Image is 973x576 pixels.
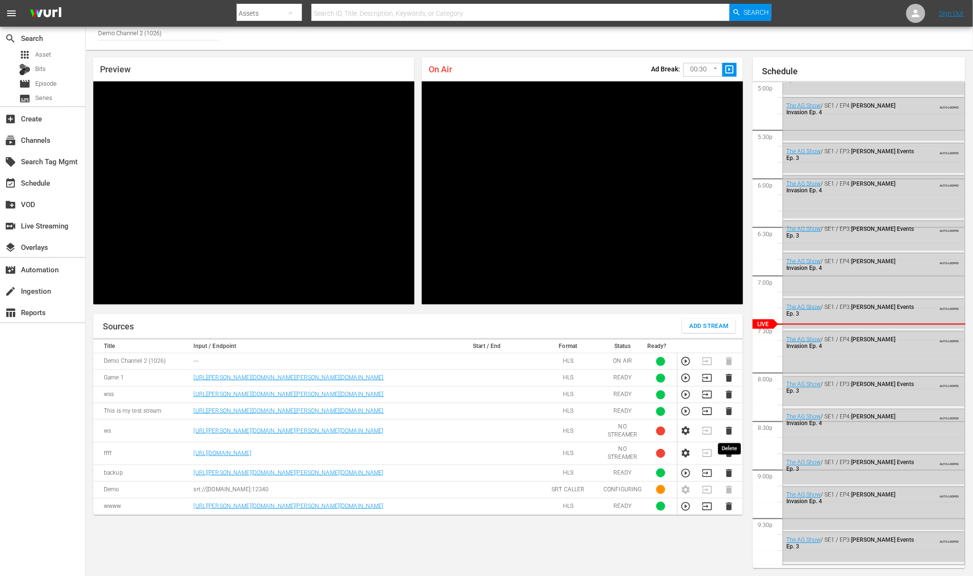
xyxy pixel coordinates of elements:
[787,226,917,239] div: / SE1 / EP3:
[724,468,734,478] button: Delete
[787,148,914,161] span: [PERSON_NAME] Events Ep. 3
[438,340,536,353] th: Start / End
[940,413,959,420] span: AUTO-LOOPED
[5,307,16,318] span: Reports
[194,407,384,414] a: [URL][PERSON_NAME][DOMAIN_NAME][PERSON_NAME][DOMAIN_NAME]
[787,492,896,505] span: [PERSON_NAME] Invasion Ep. 4
[702,406,712,417] button: Transition
[787,537,914,550] span: [PERSON_NAME] Events Ep. 3
[744,4,769,21] span: Search
[787,492,821,498] a: The AG Show
[787,258,917,271] div: / SE1 / EP4:
[536,403,601,420] td: HLS
[5,135,16,146] span: Channels
[940,380,959,388] span: AUTO-LOOPED
[940,335,959,343] span: AUTO-LOOPED
[5,33,16,44] span: Search
[19,93,30,104] span: Series
[422,81,743,304] div: Video Player
[681,373,691,383] button: Preview Stream
[787,258,821,265] a: The AG Show
[19,49,30,60] span: Asset
[429,64,452,74] span: On Air
[787,226,821,232] a: The AG Show
[724,64,735,75] span: slideshow_sharp
[787,414,917,427] div: / SE1 / EP4:
[940,458,959,466] span: AUTO-LOOPED
[536,481,601,498] td: SRT CALLER
[682,319,736,333] button: Add Stream
[536,465,601,481] td: HLS
[23,2,69,25] img: ans4CAIJ8jUAAAAAAAAAAAAAAAAAAAAAAAAgQb4GAAAAAAAAAAAAAAAAAAAAAAAAJMjXAAAAAAAAAAAAAAAAAAAAAAAAgAT5G...
[787,180,917,194] div: / SE1 / EP4:
[35,50,51,60] span: Asset
[724,389,734,400] button: Delete
[93,81,414,304] div: Video Player
[787,258,896,271] span: [PERSON_NAME] Invasion Ep. 4
[787,336,821,343] a: The AG Show
[787,492,917,505] div: / SE1 / EP4:
[787,414,821,420] a: The AG Show
[787,459,914,473] span: [PERSON_NAME] Events Ep. 3
[601,465,644,481] td: READY
[787,102,896,116] span: [PERSON_NAME] Invasion Ep. 4
[601,420,644,442] td: NO STREAMER
[787,304,917,317] div: / SE1 / EP3:
[93,353,191,370] td: Demo Channel 2 (1026)
[191,340,439,353] th: Input / Endpoint
[787,537,821,544] a: The AG Show
[787,381,914,395] span: [PERSON_NAME] Events Ep. 3
[787,537,917,550] div: / SE1 / EP3:
[645,340,677,353] th: Ready?
[601,481,644,498] td: CONFIGURING
[940,536,959,544] span: AUTO-LOOPED
[681,468,691,478] button: Preview Stream
[787,226,914,239] span: [PERSON_NAME] Events Ep. 3
[787,336,896,349] span: [PERSON_NAME] Invasion Ep. 4
[940,101,959,109] span: AUTO-LOOPED
[787,102,821,109] a: The AG Show
[93,340,191,353] th: Title
[194,503,384,509] a: [URL][PERSON_NAME][DOMAIN_NAME][PERSON_NAME][DOMAIN_NAME]
[601,340,644,353] th: Status
[787,414,896,427] span: [PERSON_NAME] Invasion Ep. 4
[939,10,964,17] a: Sign Out
[536,353,601,370] td: HLS
[103,322,134,331] h1: Sources
[194,427,384,434] a: [URL][PERSON_NAME][DOMAIN_NAME][PERSON_NAME][DOMAIN_NAME]
[787,102,917,116] div: / SE1 / EP4:
[724,448,734,458] button: Delete
[787,381,917,395] div: / SE1 / EP3:
[787,180,821,187] a: The AG Show
[940,179,959,187] span: AUTO-LOOPED
[536,340,601,353] th: Format
[19,78,30,89] span: Episode
[601,498,644,515] td: READY
[730,4,772,21] button: Search
[702,468,712,478] button: Transition
[940,147,959,155] span: AUTO-LOOPED
[940,225,959,232] span: AUTO-LOOPED
[681,448,691,458] button: Configure
[787,148,821,155] a: The AG Show
[702,501,712,512] button: Transition
[35,93,52,103] span: Series
[536,420,601,442] td: HLS
[93,442,191,465] td: ffff
[601,442,644,465] td: NO STREAMER
[787,304,914,317] span: [PERSON_NAME] Events Ep. 3
[681,389,691,400] button: Preview Stream
[93,498,191,515] td: wwww
[194,450,251,457] a: [URL][DOMAIN_NAME]
[93,420,191,442] td: ws
[536,442,601,465] td: HLS
[5,242,16,253] span: Overlays
[702,389,712,400] button: Transition
[5,199,16,210] span: VOD
[787,304,821,310] a: The AG Show
[93,387,191,403] td: wss
[940,303,959,310] span: AUTO-LOOPED
[93,370,191,387] td: Game 1
[787,459,821,466] a: The AG Show
[194,486,436,494] p: srt://[DOMAIN_NAME]:12340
